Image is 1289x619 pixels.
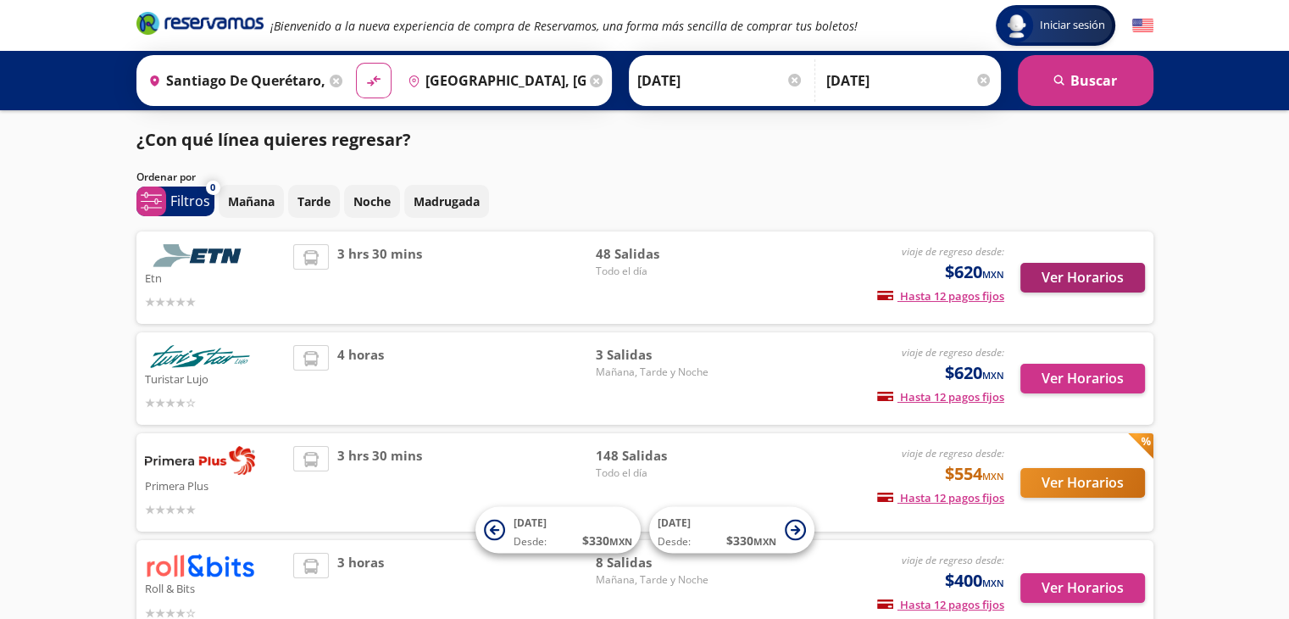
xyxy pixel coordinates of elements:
[982,577,1004,589] small: MXN
[1132,15,1153,36] button: English
[1018,55,1153,106] button: Buscar
[609,535,632,548] small: MXN
[219,185,284,218] button: Mañana
[145,244,255,267] img: Etn
[1020,573,1145,603] button: Ver Horarios
[136,170,196,185] p: Ordenar por
[877,389,1004,404] span: Hasta 12 pagos fijos
[404,185,489,218] button: Madrugada
[596,365,714,380] span: Mañana, Tarde y Noche
[1020,468,1145,498] button: Ver Horarios
[344,185,400,218] button: Noche
[902,345,1004,360] em: viaje de regreso desde:
[145,577,286,598] p: Roll & Bits
[945,568,1004,594] span: $400
[596,244,714,264] span: 48 Salidas
[582,532,632,549] span: $ 330
[145,345,255,368] img: Turistar Lujo
[142,59,326,102] input: Buscar Origen
[596,345,714,365] span: 3 Salidas
[145,267,286,287] p: Etn
[136,127,411,153] p: ¿Con qué línea quieres regresar?
[145,553,255,577] img: Roll & Bits
[877,288,1004,304] span: Hasta 12 pagos fijos
[596,264,714,279] span: Todo el día
[945,461,1004,487] span: $554
[210,181,215,195] span: 0
[337,345,384,412] span: 4 horas
[902,244,1004,259] em: viaje de regreso desde:
[353,192,391,210] p: Noche
[945,259,1004,285] span: $620
[1033,17,1112,34] span: Iniciar sesión
[145,368,286,388] p: Turistar Lujo
[596,572,714,588] span: Mañana, Tarde y Noche
[982,268,1004,281] small: MXN
[475,507,641,554] button: [DATE]Desde:$330MXN
[514,534,547,549] span: Desde:
[228,192,275,210] p: Mañana
[337,446,422,519] span: 3 hrs 30 mins
[1020,364,1145,393] button: Ver Horarios
[1020,263,1145,293] button: Ver Horarios
[136,10,264,36] i: Brand Logo
[649,507,814,554] button: [DATE]Desde:$330MXN
[726,532,776,549] span: $ 330
[877,490,1004,505] span: Hasta 12 pagos fijos
[170,191,210,211] p: Filtros
[945,360,1004,386] span: $620
[145,446,255,475] img: Primera Plus
[136,10,264,41] a: Brand Logo
[514,516,547,530] span: [DATE]
[658,516,691,530] span: [DATE]
[902,446,1004,460] em: viaje de regreso desde:
[596,553,714,572] span: 8 Salidas
[877,597,1004,612] span: Hasta 12 pagos fijos
[826,59,992,102] input: Opcional
[414,192,480,210] p: Madrugada
[982,470,1004,482] small: MXN
[902,553,1004,567] em: viaje de regreso desde:
[288,185,340,218] button: Tarde
[270,18,858,34] em: ¡Bienvenido a la nueva experiencia de compra de Reservamos, una forma más sencilla de comprar tus...
[637,59,803,102] input: Elegir Fecha
[136,187,214,216] button: 0Filtros
[145,475,286,495] p: Primera Plus
[297,192,331,210] p: Tarde
[753,535,776,548] small: MXN
[337,244,422,311] span: 3 hrs 30 mins
[596,446,714,466] span: 148 Salidas
[596,466,714,481] span: Todo el día
[658,534,691,549] span: Desde:
[401,59,586,102] input: Buscar Destino
[982,369,1004,382] small: MXN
